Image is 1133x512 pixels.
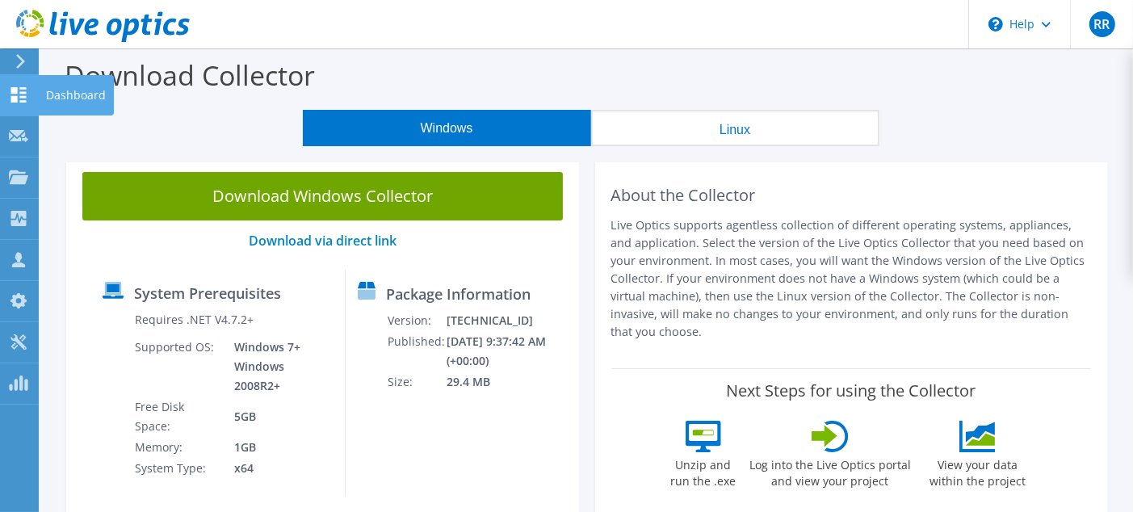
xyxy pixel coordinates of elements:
td: [TECHNICAL_ID] [446,310,572,331]
svg: \n [988,17,1003,31]
a: Download via direct link [249,232,397,250]
span: RR [1089,11,1115,37]
td: 5GB [222,397,333,437]
label: Next Steps for using the Collector [726,381,976,401]
label: Download Collector [65,57,315,94]
a: Download Windows Collector [82,172,563,220]
h2: About the Collector [611,186,1092,205]
label: Package Information [386,286,531,302]
button: Linux [591,110,879,146]
td: [DATE] 9:37:42 AM (+00:00) [446,331,572,371]
label: View your data within the project [920,452,1036,489]
td: x64 [222,458,333,479]
td: Memory: [134,437,223,458]
button: Windows [303,110,591,146]
label: Requires .NET V4.7.2+ [135,312,254,328]
td: 29.4 MB [446,371,572,392]
td: Supported OS: [134,337,223,397]
td: Size: [387,371,446,392]
td: Version: [387,310,446,331]
div: Dashboard [38,75,114,115]
p: Live Optics supports agentless collection of different operating systems, appliances, and applica... [611,216,1092,341]
label: Unzip and run the .exe [666,452,741,489]
td: 1GB [222,437,333,458]
td: System Type: [134,458,223,479]
td: Windows 7+ Windows 2008R2+ [222,337,333,397]
td: Free Disk Space: [134,397,223,437]
td: Published: [387,331,446,371]
label: System Prerequisites [134,285,281,301]
label: Log into the Live Optics portal and view your project [749,452,912,489]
